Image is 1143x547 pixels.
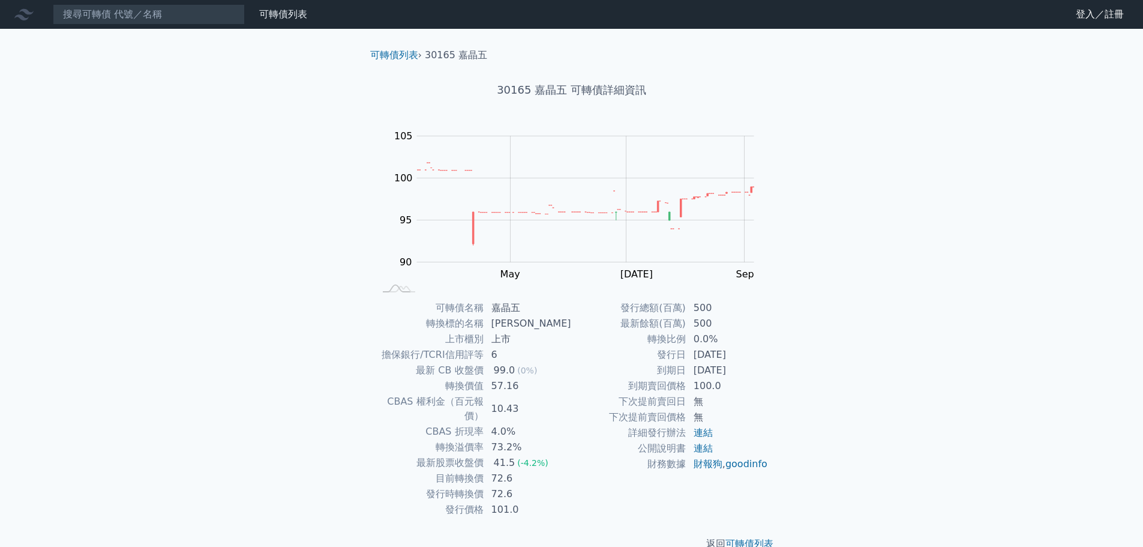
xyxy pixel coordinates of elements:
td: [DATE] [686,363,769,378]
tspan: 105 [394,130,413,142]
li: › [370,48,422,62]
td: 轉換價值 [375,378,484,394]
td: 10.43 [484,394,572,424]
td: 無 [686,394,769,409]
td: [DATE] [686,347,769,363]
span: (-4.2%) [517,458,548,468]
td: 72.6 [484,486,572,502]
td: 500 [686,316,769,331]
td: 到期日 [572,363,686,378]
tspan: May [500,268,520,280]
tspan: 90 [400,256,412,268]
td: 轉換溢價率 [375,440,484,455]
td: 擔保銀行/TCRI信用評等 [375,347,484,363]
td: 轉換標的名稱 [375,316,484,331]
td: CBAS 權利金（百元報價） [375,394,484,424]
g: Chart [388,130,772,280]
td: 下次提前賣回日 [572,394,686,409]
input: 搜尋可轉債 代號／名稱 [53,4,245,25]
tspan: [DATE] [620,268,653,280]
a: 財報狗 [694,458,722,470]
td: 上市櫃別 [375,331,484,347]
td: 最新餘額(百萬) [572,316,686,331]
a: 登入／註冊 [1066,5,1133,24]
td: 6 [484,347,572,363]
a: 可轉債列表 [370,49,418,61]
td: 轉換比例 [572,331,686,347]
a: 可轉債列表 [259,8,307,20]
td: , [686,456,769,472]
td: 最新股票收盤價 [375,455,484,471]
a: goodinfo [725,458,767,470]
a: 連結 [694,427,713,438]
td: 可轉債名稱 [375,300,484,316]
td: 73.2% [484,440,572,455]
td: 101.0 [484,502,572,518]
div: 99.0 [491,363,518,378]
td: 發行價格 [375,502,484,518]
td: 到期賣回價格 [572,378,686,394]
tspan: Sep [736,268,754,280]
td: 最新 CB 收盤價 [375,363,484,378]
tspan: 95 [400,214,412,226]
li: 30165 嘉晶五 [425,48,487,62]
td: 4.0% [484,424,572,440]
td: 發行總額(百萬) [572,300,686,316]
td: 發行時轉換價 [375,486,484,502]
td: 0.0% [686,331,769,347]
td: 下次提前賣回價格 [572,409,686,425]
a: 連結 [694,443,713,454]
td: [PERSON_NAME] [484,316,572,331]
td: 嘉晶五 [484,300,572,316]
td: 公開說明書 [572,441,686,456]
span: (0%) [517,366,537,375]
tspan: 100 [394,172,413,184]
td: 57.16 [484,378,572,394]
h1: 30165 嘉晶五 可轉債詳細資訊 [361,82,783,98]
td: 100.0 [686,378,769,394]
td: 72.6 [484,471,572,486]
td: 500 [686,300,769,316]
td: 發行日 [572,347,686,363]
td: 上市 [484,331,572,347]
div: 41.5 [491,456,518,470]
td: CBAS 折現率 [375,424,484,440]
td: 無 [686,409,769,425]
td: 目前轉換價 [375,471,484,486]
td: 詳細發行辦法 [572,425,686,441]
td: 財務數據 [572,456,686,472]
